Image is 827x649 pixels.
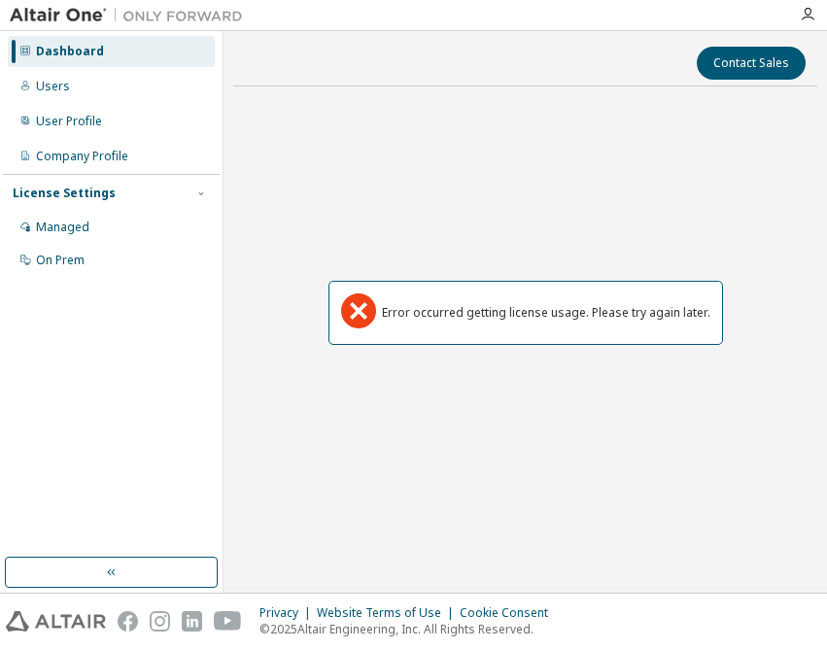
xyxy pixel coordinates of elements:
img: facebook.svg [118,611,138,632]
div: Error occurred getting license usage. Please try again later. [382,305,710,321]
img: linkedin.svg [182,611,202,632]
img: youtube.svg [214,611,242,632]
div: Company Profile [36,149,128,164]
div: Website Terms of Use [317,605,460,621]
div: On Prem [36,253,85,268]
div: Managed [36,220,89,235]
div: Cookie Consent [460,605,560,621]
button: Contact Sales [697,47,806,80]
div: User Profile [36,114,102,129]
div: Privacy [259,605,317,621]
p: © 2025 Altair Engineering, Inc. All Rights Reserved. [259,621,560,637]
div: Dashboard [36,44,104,59]
img: Altair One [10,6,253,25]
div: License Settings [13,186,116,201]
img: instagram.svg [150,611,170,632]
div: Users [36,79,70,94]
img: altair_logo.svg [6,611,106,632]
